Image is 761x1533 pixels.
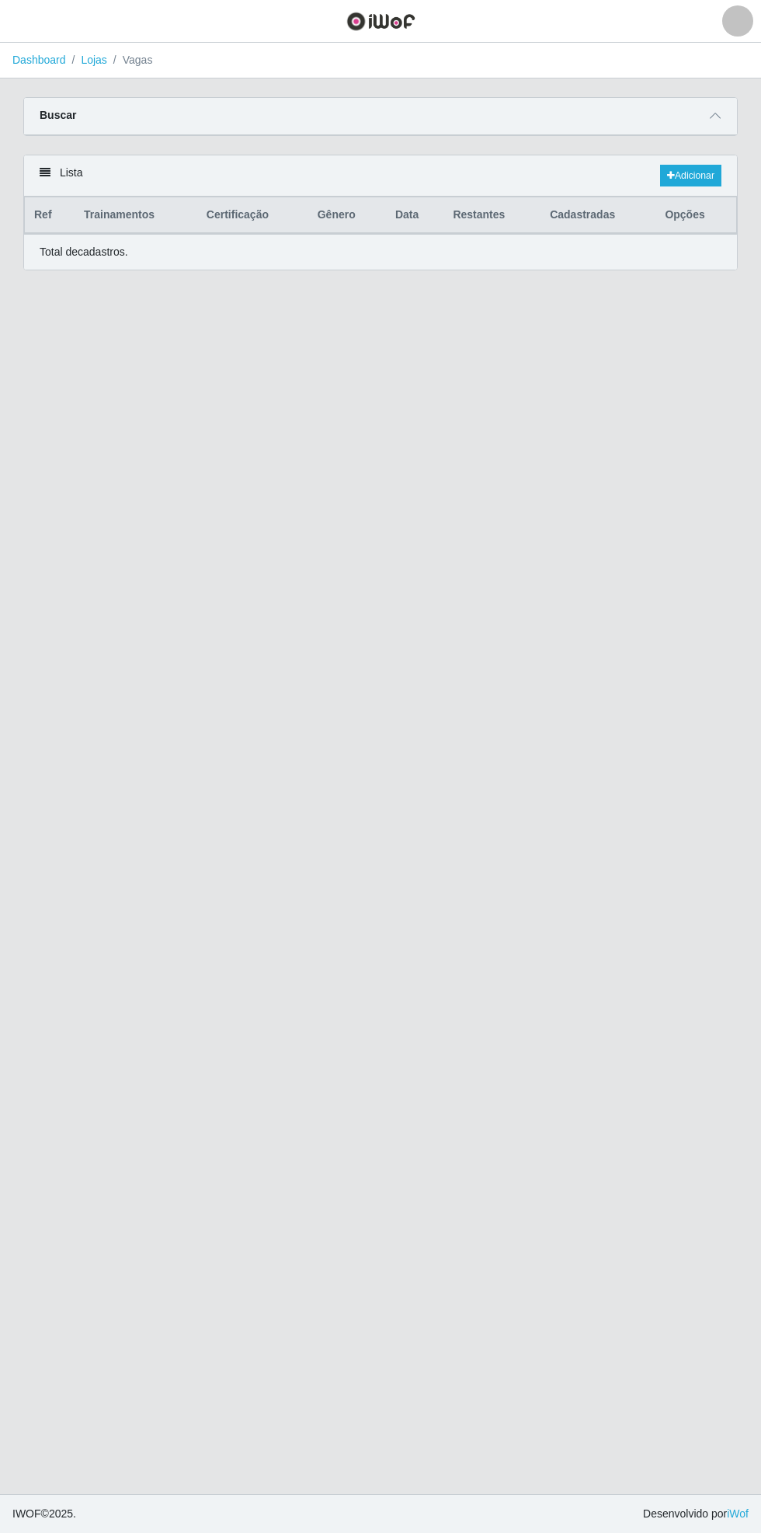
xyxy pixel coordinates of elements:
[12,54,66,66] a: Dashboard
[660,165,721,186] a: Adicionar
[107,52,153,68] li: Vagas
[386,197,444,234] th: Data
[40,244,128,260] p: Total de cadastros.
[25,197,75,234] th: Ref
[727,1507,749,1520] a: iWof
[443,197,540,234] th: Restantes
[540,197,655,234] th: Cadastradas
[346,12,415,31] img: CoreUI Logo
[75,197,197,234] th: Trainamentos
[308,197,386,234] th: Gênero
[197,197,308,234] th: Certificação
[643,1506,749,1522] span: Desenvolvido por
[655,197,736,234] th: Opções
[12,1507,41,1520] span: IWOF
[40,109,76,121] strong: Buscar
[12,1506,76,1522] span: © 2025 .
[24,155,737,197] div: Lista
[81,54,106,66] a: Lojas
